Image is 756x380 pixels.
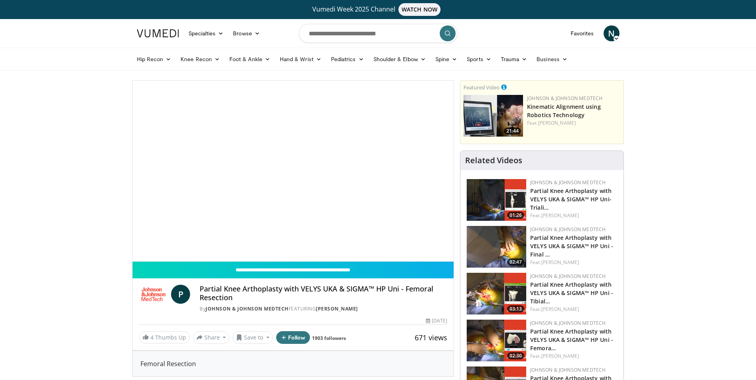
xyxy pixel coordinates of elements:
[530,226,606,233] a: Johnson & Johnson MedTech
[530,259,617,266] div: Feat.
[312,335,346,341] a: 1903 followers
[527,120,620,127] div: Feat.
[467,179,526,221] a: 01:26
[530,187,612,211] a: Partial Knee Arthoplasty with VELYS UKA & SIGMA™ HP Uni- Triali…
[530,328,613,352] a: Partial Knee Arthoplasty with VELYS UKA & SIGMA™ HP Uni - Femora…
[530,273,606,280] a: Johnson & Johnson MedTech
[299,24,458,43] input: Search topics, interventions
[541,212,579,219] a: [PERSON_NAME]
[275,51,326,67] a: Hand & Wrist
[566,25,599,41] a: Favorites
[504,127,521,135] span: 21:44
[193,331,230,344] button: Share
[133,81,454,262] video-js: Video Player
[527,103,601,119] a: Kinematic Alignment using Robotics Technology
[467,226,526,268] a: 02:47
[467,320,526,361] img: 27e23ca4-618a-4dda-a54e-349283c0b62a.png.150x105_q85_crop-smart_upscale.png
[530,320,606,326] a: Johnson & Johnson MedTech
[137,29,179,37] img: VuMedi Logo
[139,331,190,343] a: 4 Thumbs Up
[604,25,619,41] a: N
[415,333,447,342] span: 671 views
[462,51,496,67] a: Sports
[200,305,447,312] div: By FEATURING
[538,120,576,126] a: [PERSON_NAME]
[467,320,526,361] a: 02:30
[465,156,522,165] h4: Related Videos
[426,317,447,324] div: [DATE]
[541,306,579,312] a: [PERSON_NAME]
[496,51,532,67] a: Trauma
[532,51,572,67] a: Business
[530,353,617,360] div: Feat.
[507,305,524,312] span: 03:13
[276,331,310,344] button: Follow
[467,226,526,268] img: 2dac1888-fcb6-4628-a152-be974a3fbb82.png.150x105_q85_crop-smart_upscale.png
[225,51,275,67] a: Foot & Ankle
[138,3,618,16] a: Vumedi Week 2025 ChannelWATCH NOW
[530,179,606,186] a: Johnson & Johnson MedTech
[369,51,431,67] a: Shoulder & Elbow
[530,366,606,373] a: Johnson & Johnson MedTech
[464,95,523,137] img: 85482610-0380-4aae-aa4a-4a9be0c1a4f1.150x105_q85_crop-smart_upscale.jpg
[133,351,454,376] div: Femoral Resection
[530,212,617,219] div: Feat.
[541,259,579,266] a: [PERSON_NAME]
[184,25,229,41] a: Specialties
[507,258,524,266] span: 02:47
[530,234,613,258] a: Partial Knee Arthoplasty with VELYS UKA & SIGMA™ HP Uni - Final …
[464,95,523,137] a: 21:44
[326,51,369,67] a: Pediatrics
[467,273,526,314] img: fca33e5d-2676-4c0d-8432-0e27cf4af401.png.150x105_q85_crop-smart_upscale.png
[139,285,168,304] img: Johnson & Johnson MedTech
[507,352,524,359] span: 02:30
[398,3,441,16] span: WATCH NOW
[464,84,500,91] small: Featured Video
[171,285,190,304] a: P
[541,353,579,359] a: [PERSON_NAME]
[316,305,358,312] a: [PERSON_NAME]
[200,285,447,302] h4: Partial Knee Arthoplasty with VELYS UKA & SIGMA™ HP Uni - Femoral Resection
[527,95,602,102] a: Johnson & Johnson MedTech
[530,306,617,313] div: Feat.
[132,51,176,67] a: Hip Recon
[176,51,225,67] a: Knee Recon
[228,25,265,41] a: Browse
[431,51,462,67] a: Spine
[233,331,273,344] button: Save to
[467,273,526,314] a: 03:13
[206,305,289,312] a: Johnson & Johnson MedTech
[507,212,524,219] span: 01:26
[150,334,154,341] span: 4
[530,281,613,305] a: Partial Knee Arthoplasty with VELYS UKA & SIGMA™ HP Uni - Tibial…
[467,179,526,221] img: 54517014-b7e0-49d7-8366-be4d35b6cc59.png.150x105_q85_crop-smart_upscale.png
